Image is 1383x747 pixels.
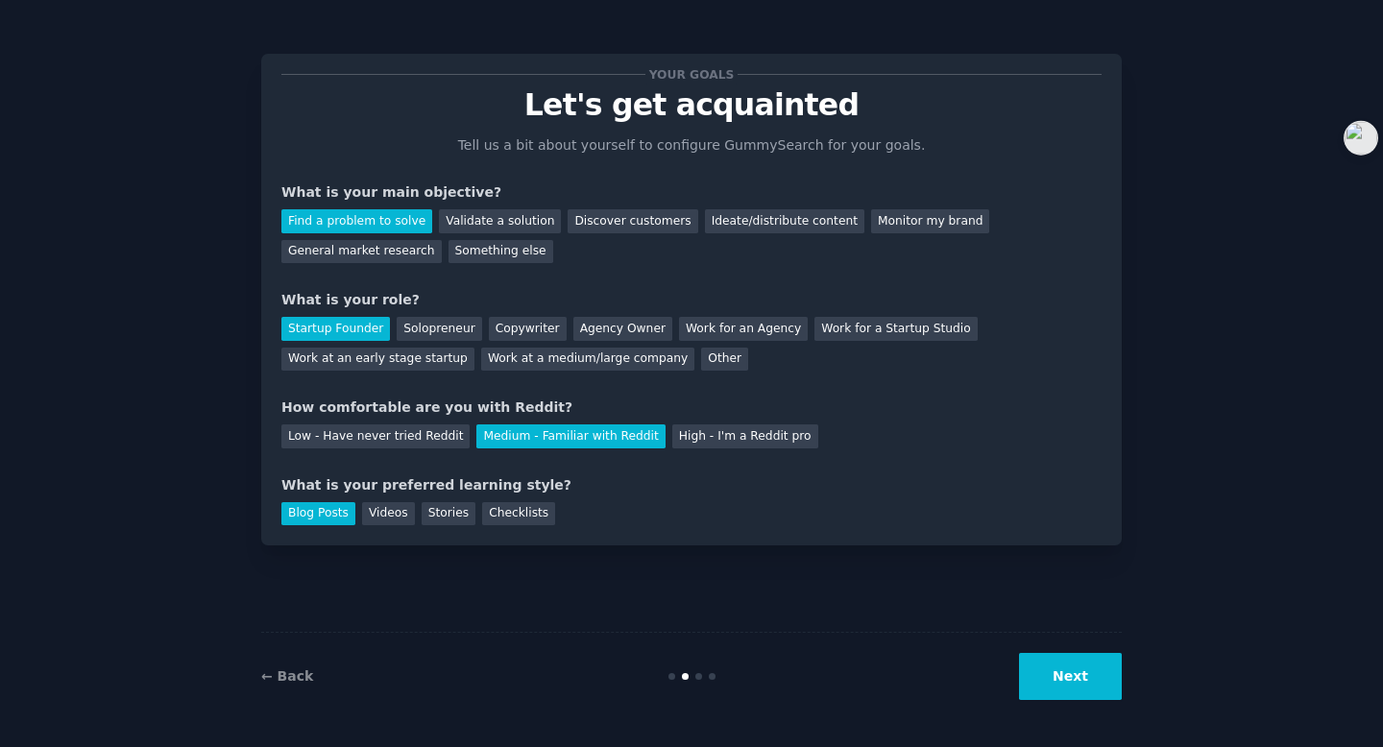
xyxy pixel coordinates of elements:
span: Your goals [645,64,738,84]
div: Solopreneur [397,317,481,341]
div: High - I'm a Reddit pro [672,424,818,448]
div: Validate a solution [439,209,561,233]
div: Work at an early stage startup [281,348,474,372]
div: Stories [422,502,475,526]
div: Blog Posts [281,502,355,526]
div: Agency Owner [573,317,672,341]
div: Work for an Agency [679,317,808,341]
button: Next [1019,653,1122,700]
div: What is your main objective? [281,182,1102,203]
div: Startup Founder [281,317,390,341]
div: General market research [281,240,442,264]
p: Tell us a bit about yourself to configure GummySearch for your goals. [449,135,934,156]
div: Find a problem to solve [281,209,432,233]
a: ← Back [261,668,313,684]
div: Discover customers [568,209,697,233]
p: Let's get acquainted [281,88,1102,122]
div: Work at a medium/large company [481,348,694,372]
div: Checklists [482,502,555,526]
div: What is your role? [281,290,1102,310]
div: Copywriter [489,317,567,341]
div: Ideate/distribute content [705,209,864,233]
div: Work for a Startup Studio [814,317,977,341]
div: Other [701,348,748,372]
div: Monitor my brand [871,209,989,233]
div: Something else [449,240,553,264]
div: What is your preferred learning style? [281,475,1102,495]
div: Videos [362,502,415,526]
div: Low - Have never tried Reddit [281,424,470,448]
div: Medium - Familiar with Reddit [476,424,665,448]
div: How comfortable are you with Reddit? [281,398,1102,418]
